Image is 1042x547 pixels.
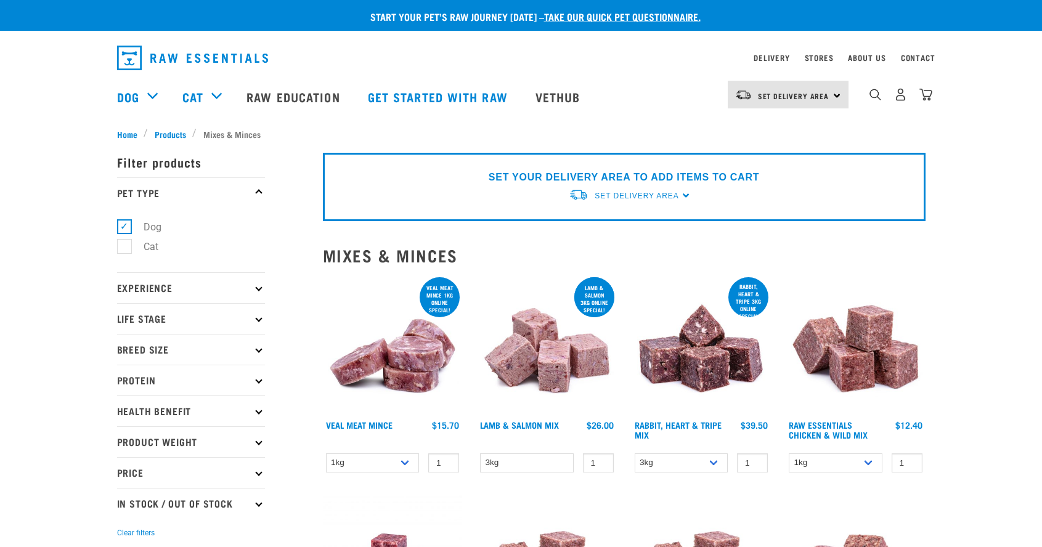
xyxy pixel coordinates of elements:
img: home-icon-1@2x.png [869,89,881,100]
img: van-moving.png [569,188,588,201]
a: Products [148,128,192,140]
p: Health Benefit [117,395,265,426]
a: Rabbit, Heart & Tripe Mix [635,423,722,437]
img: Pile Of Cubed Chicken Wild Meat Mix [786,275,926,415]
div: $15.70 [432,420,459,430]
nav: breadcrumbs [117,128,926,140]
input: 1 [428,453,459,472]
p: Experience [117,272,265,303]
p: Pet Type [117,177,265,208]
img: van-moving.png [735,89,752,100]
input: 1 [892,453,922,472]
div: Rabbit, Heart & Tripe 3kg online special [728,277,768,325]
label: Dog [124,219,166,235]
a: Lamb & Salmon Mix [480,423,559,427]
img: 1029 Lamb Salmon Mix 01 [477,275,617,415]
p: Protein [117,365,265,395]
a: Get started with Raw [356,72,523,121]
div: $12.40 [895,420,922,430]
a: take our quick pet questionnaire. [544,14,701,19]
a: Veal Meat Mince [326,423,393,427]
a: Vethub [523,72,596,121]
img: Raw Essentials Logo [117,46,268,70]
p: SET YOUR DELIVERY AREA TO ADD ITEMS TO CART [489,170,759,185]
div: Lamb & Salmon 3kg online special! [574,278,614,319]
div: $39.50 [741,420,768,430]
a: Cat [182,87,203,106]
img: 1175 Rabbit Heart Tripe Mix 01 [632,275,771,415]
a: Stores [805,55,834,60]
span: Set Delivery Area [758,94,829,98]
p: In Stock / Out Of Stock [117,488,265,519]
a: Dog [117,87,139,106]
div: Veal Meat mince 1kg online special! [420,278,460,319]
nav: dropdown navigation [107,41,935,75]
img: home-icon@2x.png [919,88,932,101]
input: 1 [737,453,768,472]
a: Raw Education [234,72,355,121]
a: Delivery [754,55,789,60]
p: Breed Size [117,334,265,365]
a: About Us [848,55,885,60]
input: 1 [583,453,614,472]
span: Set Delivery Area [595,192,678,200]
p: Product Weight [117,426,265,457]
span: Products [155,128,186,140]
p: Filter products [117,147,265,177]
img: 1160 Veal Meat Mince Medallions 01 [323,275,463,415]
a: Contact [901,55,935,60]
a: Home [117,128,144,140]
p: Life Stage [117,303,265,334]
p: Price [117,457,265,488]
a: Raw Essentials Chicken & Wild Mix [789,423,868,437]
span: Home [117,128,137,140]
h2: Mixes & Minces [323,246,926,265]
label: Cat [124,239,163,254]
button: Clear filters [117,527,155,538]
img: user.png [894,88,907,101]
div: $26.00 [587,420,614,430]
